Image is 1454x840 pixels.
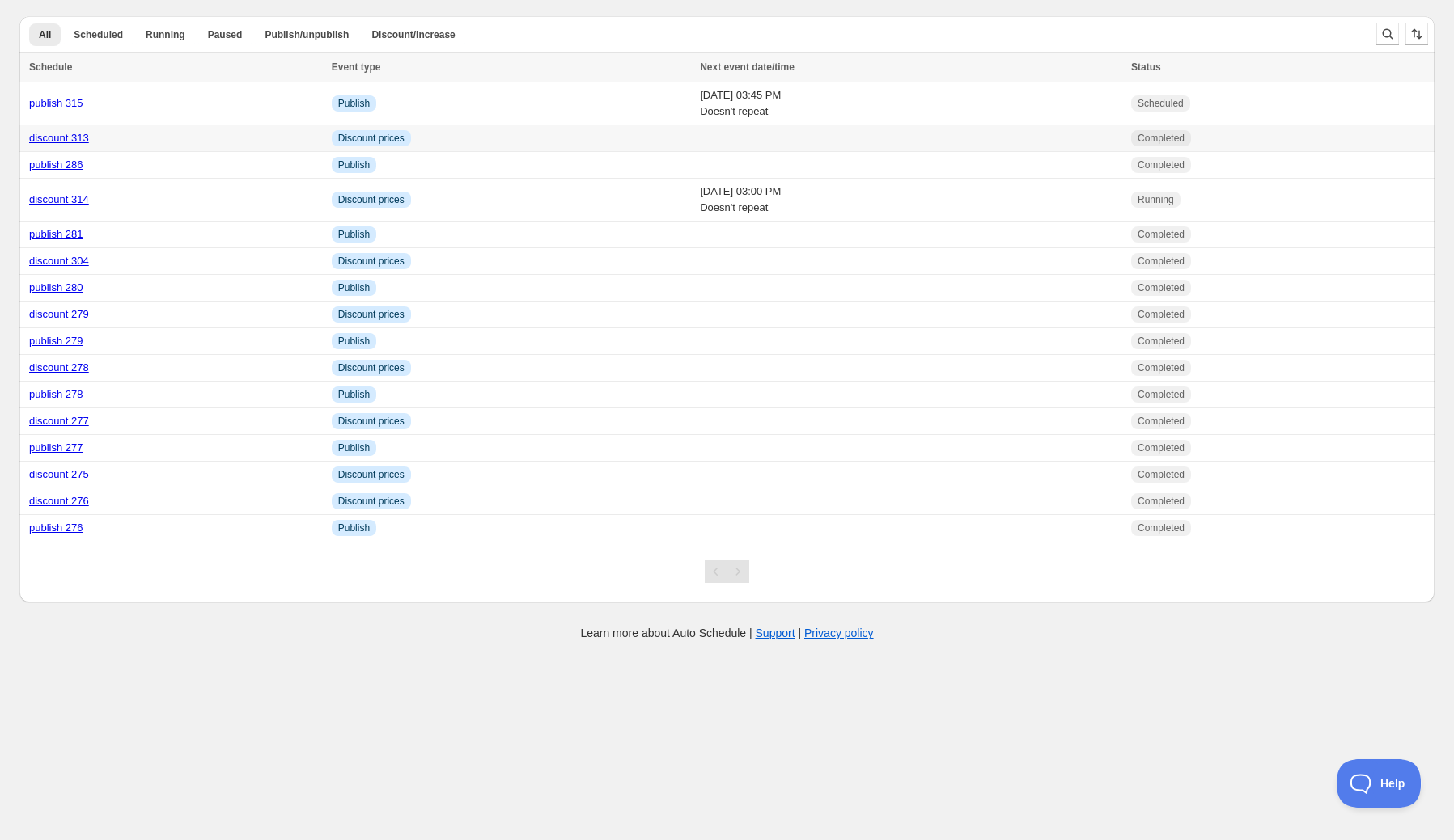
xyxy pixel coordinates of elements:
span: Schedule [29,61,72,73]
span: Discount prices [338,132,405,145]
button: Search and filter results [1376,23,1399,45]
a: discount 304 [29,255,89,267]
span: Publish [338,228,370,241]
span: Publish [338,388,370,401]
span: Next event date/time [700,61,795,73]
a: publish 278 [29,388,83,400]
span: Event type [332,61,381,73]
span: Completed [1138,281,1185,294]
span: Completed [1138,132,1185,145]
span: Running [1138,193,1174,206]
a: Privacy policy [804,627,874,639]
span: Paused [208,28,243,41]
span: Completed [1138,255,1185,268]
span: Completed [1138,388,1185,401]
span: Publish [338,441,370,454]
a: discount 277 [29,415,89,427]
a: publish 281 [29,228,83,240]
span: Completed [1138,308,1185,321]
span: Completed [1138,158,1185,171]
span: Completed [1138,521,1185,534]
a: discount 279 [29,308,89,320]
span: Discount/increase [371,28,455,41]
a: publish 315 [29,97,83,109]
span: Discount prices [338,495,405,508]
a: publish 276 [29,521,83,534]
a: discount 275 [29,468,89,480]
a: publish 280 [29,281,83,293]
span: Publish [338,335,370,348]
span: Publish [338,281,370,294]
span: Discount prices [338,468,405,481]
span: Running [146,28,185,41]
span: Publish [338,521,370,534]
a: publish 277 [29,441,83,454]
span: Discount prices [338,193,405,206]
a: publish 286 [29,158,83,171]
span: All [39,28,51,41]
span: Discount prices [338,361,405,374]
a: Support [756,627,795,639]
span: Completed [1138,335,1185,348]
span: Discount prices [338,415,405,428]
span: Discount prices [338,255,405,268]
span: Completed [1138,495,1185,508]
a: discount 278 [29,361,89,374]
button: Sort the results [1405,23,1428,45]
span: Completed [1138,361,1185,374]
span: Completed [1138,415,1185,428]
span: Publish [338,97,370,110]
span: Status [1131,61,1161,73]
p: Learn more about Auto Schedule | | [580,625,873,641]
a: discount 313 [29,132,89,144]
span: Scheduled [74,28,123,41]
span: Publish/unpublish [265,28,349,41]
nav: Pagination [705,560,749,583]
td: [DATE] 03:00 PM Doesn't repeat [695,179,1126,222]
span: Scheduled [1138,97,1184,110]
iframe: Toggle Customer Support [1337,759,1422,808]
span: Completed [1138,228,1185,241]
span: Completed [1138,468,1185,481]
a: discount 314 [29,193,89,205]
a: publish 279 [29,335,83,347]
a: discount 276 [29,495,89,507]
span: Publish [338,158,370,171]
span: Discount prices [338,308,405,321]
span: Completed [1138,441,1185,454]
td: [DATE] 03:45 PM Doesn't repeat [695,82,1126,125]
